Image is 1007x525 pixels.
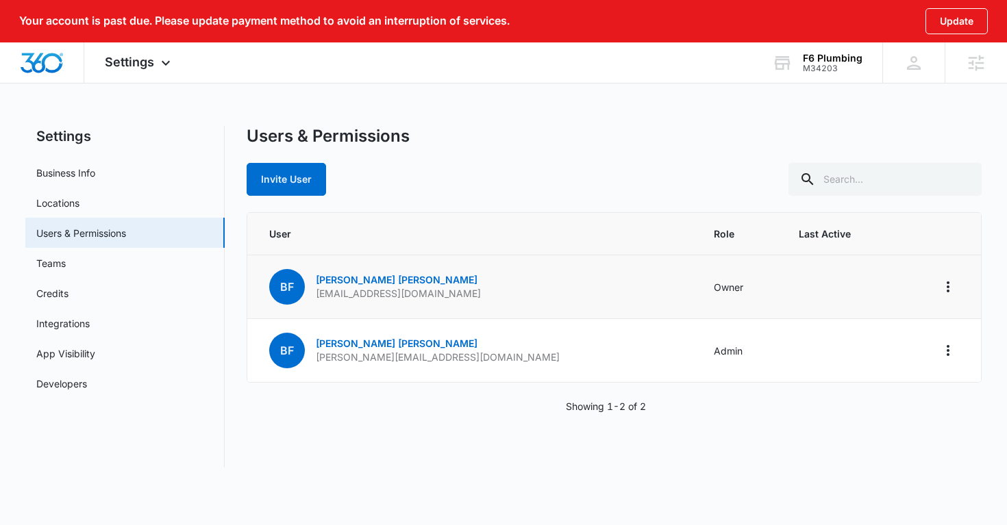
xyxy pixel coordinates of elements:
p: [PERSON_NAME][EMAIL_ADDRESS][DOMAIN_NAME] [316,350,560,364]
a: Business Info [36,166,95,180]
button: Invite User [247,163,326,196]
button: Update [925,8,988,34]
a: Locations [36,196,79,210]
p: Showing 1-2 of 2 [566,399,646,413]
a: App Visibility [36,346,95,361]
span: BF [269,269,305,305]
td: Owner [697,255,783,319]
td: Admin [697,319,783,383]
a: Users & Permissions [36,226,126,240]
a: BF [269,281,305,293]
div: account id [803,64,862,73]
div: account name [803,53,862,64]
span: Last Active [799,227,882,241]
a: BF [269,345,305,357]
a: Credits [36,286,69,300]
input: Search... [788,163,982,196]
span: Settings [105,55,154,69]
p: [EMAIL_ADDRESS][DOMAIN_NAME] [316,287,481,300]
a: Integrations [36,316,90,331]
a: Teams [36,256,66,270]
span: Role [714,227,767,241]
p: Your account is past due. Please update payment method to avoid an interruption of services. [19,14,510,27]
a: Invite User [247,173,326,185]
a: [PERSON_NAME] [PERSON_NAME] [316,274,477,285]
h1: Users & Permissions [247,126,410,146]
h2: Settings [25,126,225,146]
a: Developers [36,376,87,391]
button: Actions [937,340,959,361]
div: Settings [84,42,195,83]
span: BF [269,333,305,368]
span: User [269,227,681,241]
button: Actions [937,276,959,298]
a: [PERSON_NAME] [PERSON_NAME] [316,337,477,349]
